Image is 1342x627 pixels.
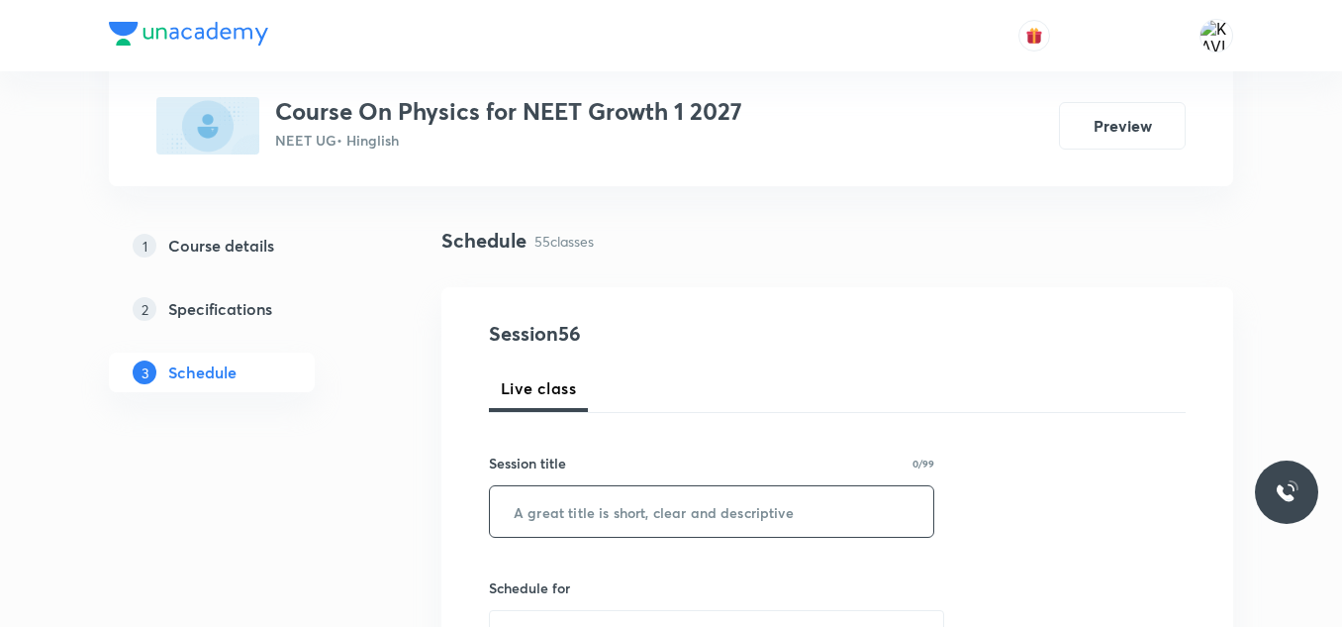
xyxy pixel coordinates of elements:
h5: Schedule [168,361,237,384]
h3: Course On Physics for NEET Growth 1 2027 [275,97,742,126]
img: Company Logo [109,22,268,46]
h5: Specifications [168,297,272,321]
a: Company Logo [109,22,268,51]
span: Live class [501,376,576,400]
p: 55 classes [534,231,594,252]
img: avatar [1025,27,1043,45]
img: 74A8A638-0AF0-4EE6-BC1E-491B46662739_plus.png [156,97,259,155]
h4: Session 56 [489,319,850,349]
button: avatar [1018,20,1050,52]
p: 3 [133,361,156,384]
h5: Course details [168,234,274,258]
img: KAVITA YADAV [1199,19,1233,52]
h6: Session title [489,453,566,473]
p: NEET UG • Hinglish [275,130,742,151]
a: 2Specifications [109,289,378,329]
p: 1 [133,234,156,258]
input: A great title is short, clear and descriptive [490,486,933,537]
h6: Schedule for [489,577,934,598]
h4: Schedule [441,226,527,256]
p: 2 [133,297,156,321]
a: 1Course details [109,226,378,265]
img: ttu [1275,480,1298,504]
button: Preview [1059,102,1186,150]
p: 0/99 [912,459,934,469]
